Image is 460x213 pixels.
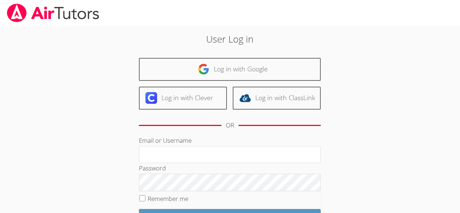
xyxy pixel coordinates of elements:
[106,32,354,46] h2: User Log in
[139,87,227,110] a: Log in with Clever
[233,87,321,110] a: Log in with ClassLink
[198,63,209,75] img: google-logo-50288ca7cdecda66e5e0955fdab243c47b7ad437acaf1139b6f446037453330a.svg
[239,92,251,104] img: classlink-logo-d6bb404cc1216ec64c9a2012d9dc4662098be43eaf13dc465df04b49fa7ab582.svg
[148,194,188,203] label: Remember me
[139,164,166,172] label: Password
[226,120,234,131] div: OR
[139,58,321,81] a: Log in with Google
[139,136,192,145] label: Email or Username
[6,4,100,22] img: airtutors_banner-c4298cdbf04f3fff15de1276eac7730deb9818008684d7c2e4769d2f7ddbe033.png
[145,92,157,104] img: clever-logo-6eab21bc6e7a338710f1a6ff85c0baf02591cd810cc4098c63d3a4b26e2feb20.svg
